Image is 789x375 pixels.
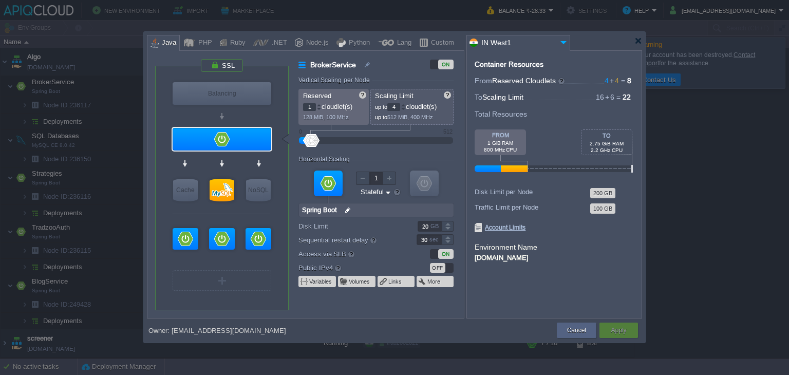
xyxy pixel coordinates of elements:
span: + [609,77,615,85]
div: FROM [475,132,526,138]
span: Account Limits [475,223,525,232]
span: up to [375,104,387,110]
div: .NET [269,35,287,51]
span: 128 MiB, 100 MHz [303,114,349,120]
button: Apply [611,325,626,335]
div: Vertical Scaling per Node [298,77,372,84]
div: GB [430,221,441,231]
div: Node.js [303,35,329,51]
div: OFF [430,263,445,273]
button: 200 GB [592,190,614,197]
div: Ruby [227,35,246,51]
span: up to [375,114,387,120]
div: Java [159,35,176,51]
div: ON [438,249,454,259]
label: Disk Limit [298,221,403,232]
div: Cache [173,179,198,201]
p: cloudlet(s) [375,100,450,111]
label: Environment Name [475,243,537,251]
div: 0 [299,128,302,135]
div: NoSQL Databases [246,179,271,201]
div: Container Resources [475,61,543,68]
span: Scaling Limit [375,92,414,100]
div: Load Balancer [173,82,271,105]
div: Owner: [EMAIL_ADDRESS][DOMAIN_NAME] [148,327,286,334]
span: 512 MiB, 400 MHz [387,114,433,120]
div: TradzooAuth [209,228,235,250]
div: Balancing [173,82,271,105]
span: 4 [605,77,609,85]
div: Lang [394,35,411,51]
span: Reserved Cloudlets [492,77,566,85]
div: TO [581,133,632,139]
div: PHP [195,35,212,51]
p: cloudlet(s) [303,100,365,111]
span: = [619,77,627,85]
span: + [604,93,610,101]
span: 16 [596,93,604,101]
div: Horizontal Scaling [298,156,352,163]
button: Variables [309,277,333,286]
div: Custom [428,35,454,51]
span: Scaling Limit [482,93,523,101]
div: sec [429,235,441,245]
div: Create New Layer [173,270,271,291]
div: NoSQL [246,179,271,201]
label: Public IPv4 [298,262,403,273]
span: 4 [609,77,619,85]
span: Reserved [303,92,331,100]
button: 100 GB [592,205,614,212]
span: 8 [627,77,631,85]
span: 22 [623,93,631,101]
span: Total Resources [475,108,527,120]
button: Links [388,277,403,286]
div: Python [346,35,370,51]
span: = [614,93,623,101]
div: Strategies [173,228,198,250]
div: SQL Databases [210,179,234,201]
label: Sequential restart delay [298,234,403,246]
span: To [475,93,482,101]
div: 512 [443,128,453,135]
span: 6 [604,93,614,101]
label: Access via SLB [298,248,403,259]
div: ON [438,60,454,69]
span: From [475,77,492,85]
button: More [427,277,441,286]
div: Traffic Limit per Node [475,203,590,211]
div: BlogService [246,228,271,250]
button: Volumes [349,277,371,286]
div: [DOMAIN_NAME] [475,252,634,261]
button: Cancel [567,325,586,335]
div: BrokerService [173,128,271,151]
div: Disk Limit per Node [475,188,590,196]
